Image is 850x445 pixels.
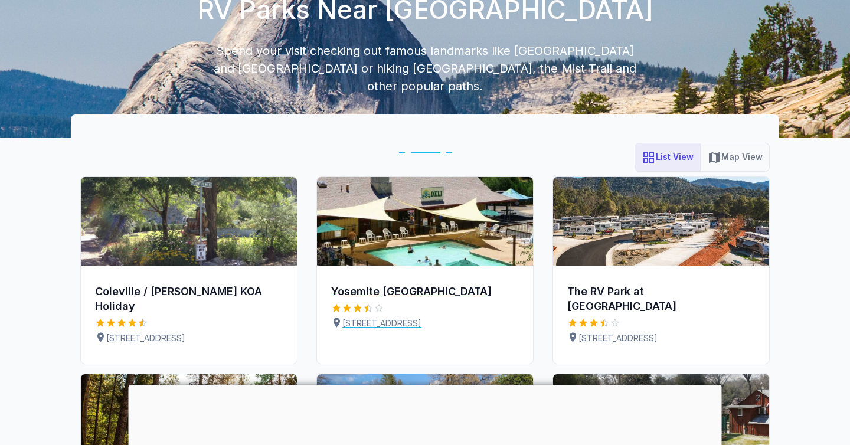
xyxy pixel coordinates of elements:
[567,284,755,314] div: The RV Park at [GEOGRAPHIC_DATA]
[80,176,297,364] a: Coleville / Walker KOA HolidayColeville / [PERSON_NAME] KOA Holiday4.5 Stars[STREET_ADDRESS]
[331,317,519,330] p: [STREET_ADDRESS]
[95,284,283,314] div: Coleville / [PERSON_NAME] KOA Holiday
[81,177,297,266] img: Coleville / Walker KOA Holiday
[552,176,770,364] a: The RV Park at Black Oak Casino ResortThe RV Park at [GEOGRAPHIC_DATA]3.5 Stars[STREET_ADDRESS]
[316,176,534,364] a: Yosemite Pines RV ResortYosemite [GEOGRAPHIC_DATA]3.5 Stars[STREET_ADDRESS]
[95,332,283,345] p: [STREET_ADDRESS]
[567,332,755,345] p: [STREET_ADDRESS]
[212,42,637,96] p: Spend your visit checking out famous landmarks like [GEOGRAPHIC_DATA] and [GEOGRAPHIC_DATA] or hi...
[700,143,770,172] button: map
[635,143,770,172] div: List/Map View Toggle
[553,177,769,266] img: The RV Park at Black Oak Casino Resort
[331,284,519,299] div: Yosemite [GEOGRAPHIC_DATA]
[317,177,533,266] img: Yosemite Pines RV Resort
[635,143,701,172] button: list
